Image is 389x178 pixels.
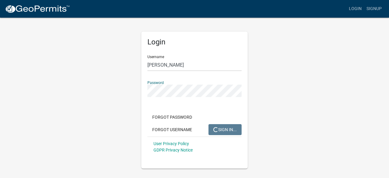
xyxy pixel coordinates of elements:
a: Signup [364,3,384,15]
h5: Login [147,38,242,47]
button: Forgot Password [147,112,197,123]
a: GDPR Privacy Notice [153,148,193,152]
a: User Privacy Policy [153,141,189,146]
button: SIGN IN... [208,124,242,135]
span: SIGN IN... [213,127,237,132]
a: Login [346,3,364,15]
button: Forgot Username [147,124,197,135]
